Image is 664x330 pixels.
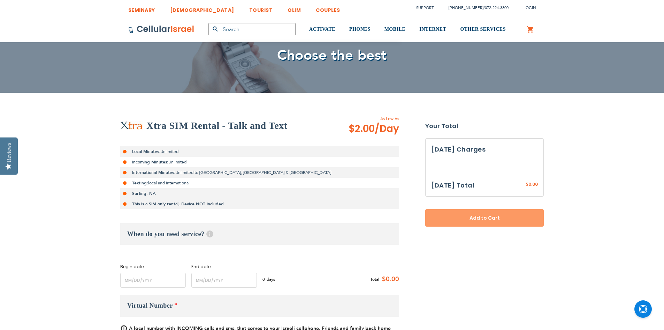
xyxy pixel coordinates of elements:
[460,16,506,43] a: OTHER SERVICES
[379,274,399,285] span: $0.00
[127,302,173,309] span: Virtual Number
[262,276,267,283] span: 0
[316,2,340,15] a: COUPLES
[132,149,160,154] strong: Local Minutes:
[132,159,168,165] strong: Incoming Minutes:
[120,157,399,167] li: Unlimited
[120,273,186,288] input: MM/DD/YYYY
[384,16,406,43] a: MOBILE
[6,143,12,162] div: Reviews
[132,170,175,175] strong: International Minutes:
[206,230,213,237] span: Help
[120,167,399,178] li: Unlimited to [GEOGRAPHIC_DATA], [GEOGRAPHIC_DATA] & [GEOGRAPHIC_DATA]
[370,276,379,283] span: Total
[132,180,148,186] strong: Texting:
[309,27,335,32] span: ACTIVATE
[132,201,224,207] strong: This is a SIM only rental, Device NOT included
[170,2,234,15] a: [DEMOGRAPHIC_DATA]
[191,273,257,288] input: MM/DD/YYYY
[349,27,371,32] span: PHONES
[449,5,483,10] a: [PHONE_NUMBER]
[249,2,273,15] a: TOURIST
[120,121,143,130] img: Xtra SIM Rental - Talk and Text
[528,181,538,187] span: 0.00
[120,264,186,270] label: Begin date
[419,16,446,43] a: INTERNET
[349,16,371,43] a: PHONES
[288,2,301,15] a: OLIM
[330,116,399,122] span: As Low As
[128,25,194,34] img: Cellular Israel Logo
[485,5,509,10] a: 072-224-3300
[132,191,156,196] strong: Surfing: NA
[191,264,257,270] label: End date
[267,276,275,283] span: days
[208,23,296,35] input: Search
[120,146,399,157] li: Unlimited
[431,144,538,155] h3: [DATE] Charges
[442,3,509,13] li: /
[309,16,335,43] a: ACTIVATE
[419,27,446,32] span: INTERNET
[120,178,399,188] li: local and international
[416,5,434,10] a: Support
[384,27,406,32] span: MOBILE
[431,180,474,191] h3: [DATE] Total
[425,121,544,131] strong: Your Total
[277,46,387,65] span: Choose the best
[524,5,536,10] span: Login
[375,122,399,136] span: /Day
[146,119,287,133] h2: Xtra SIM Rental - Talk and Text
[526,182,528,188] span: $
[120,223,399,245] h3: When do you need service?
[349,122,399,136] span: $2.00
[128,2,155,15] a: SEMINARY
[460,27,506,32] span: OTHER SERVICES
